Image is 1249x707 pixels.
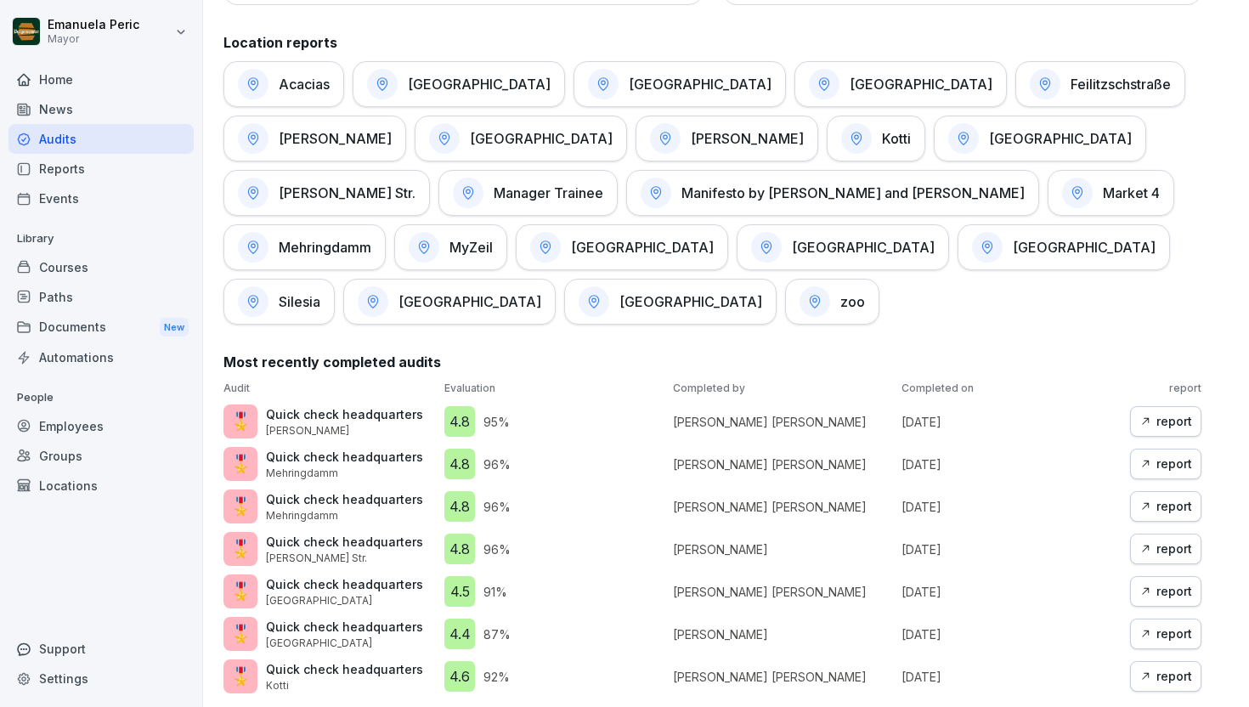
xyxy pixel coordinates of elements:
[8,342,194,372] a: Automations
[8,312,194,343] a: DocumentsNew
[39,102,73,116] font: News
[353,61,565,107] a: [GEOGRAPHIC_DATA]
[39,419,104,433] font: Employees
[266,551,367,564] font: [PERSON_NAME] Str.
[516,224,728,270] a: [GEOGRAPHIC_DATA]
[564,279,777,325] a: [GEOGRAPHIC_DATA]
[483,500,499,514] font: 96
[850,76,992,93] font: [GEOGRAPHIC_DATA]
[901,542,941,557] font: [DATE]
[1156,541,1192,556] font: report
[39,260,88,274] font: Courses
[483,627,499,642] font: 87
[882,130,911,147] font: Kotti
[673,457,867,472] font: [PERSON_NAME] [PERSON_NAME]
[1169,382,1201,394] font: report
[498,670,510,684] font: %
[1130,576,1201,607] button: report
[934,116,1146,161] a: [GEOGRAPHIC_DATA]
[266,636,372,649] font: [GEOGRAPHIC_DATA]
[673,500,867,514] font: [PERSON_NAME] [PERSON_NAME]
[279,239,371,256] font: Mehringdamm
[266,407,423,421] font: Quick check headquarters
[989,130,1132,147] font: [GEOGRAPHIC_DATA]
[673,627,768,642] font: [PERSON_NAME]
[571,239,714,256] font: [GEOGRAPHIC_DATA]
[1130,491,1201,522] button: report
[691,130,804,147] font: [PERSON_NAME]
[230,496,251,517] font: 🎖️
[449,413,470,430] font: 4.8
[266,492,423,506] font: Quick check headquarters
[629,76,771,93] font: [GEOGRAPHIC_DATA]
[266,577,423,591] font: Quick check headquarters
[958,224,1170,270] a: [GEOGRAPHIC_DATA]
[1130,534,1201,564] a: report
[266,467,338,479] font: Mehringdamm
[266,509,338,522] font: Mehringdamm
[450,583,470,600] font: 4.5
[901,382,974,394] font: Completed on
[8,664,194,693] a: Settings
[223,224,386,270] a: Mehringdamm
[737,224,949,270] a: [GEOGRAPHIC_DATA]
[223,353,441,370] font: Most recently completed audits
[499,457,511,472] font: %
[1130,661,1201,692] button: report
[901,627,941,642] font: [DATE]
[673,585,867,599] font: [PERSON_NAME] [PERSON_NAME]
[39,132,76,146] font: Audits
[17,231,54,245] font: Library
[279,184,415,201] font: [PERSON_NAME] Str.
[266,450,423,464] font: Quick check headquarters
[470,130,613,147] font: [GEOGRAPHIC_DATA]
[223,279,335,325] a: Silesia
[39,478,98,493] font: Locations
[279,293,320,310] font: Silesia
[39,642,86,656] font: Support
[266,594,372,607] font: [GEOGRAPHIC_DATA]
[266,662,423,676] font: Quick check headquarters
[39,72,73,87] font: Home
[8,154,194,184] a: Reports
[39,290,73,304] font: Paths
[499,542,511,557] font: %
[39,320,106,334] font: Documents
[8,124,194,154] a: Audits
[223,116,406,161] a: [PERSON_NAME]
[17,390,54,404] font: People
[498,415,510,429] font: %
[449,540,470,557] font: 4.8
[223,34,337,51] font: Location reports
[483,670,498,684] font: 92
[394,224,507,270] a: MyZeil
[110,17,139,31] font: Peric
[266,679,289,692] font: Kotti
[48,32,79,45] font: Mayor
[39,161,85,176] font: Reports
[449,239,493,256] font: MyZeil
[230,666,251,687] font: 🎖️
[8,184,194,213] a: Events
[449,668,470,685] font: 4.6
[8,252,194,282] a: Courses
[483,457,499,472] font: 96
[279,76,330,93] font: Acacias
[164,321,184,333] font: New
[39,350,114,365] font: Automations
[8,282,194,312] a: Paths
[619,293,762,310] font: [GEOGRAPHIC_DATA]
[1156,499,1192,513] font: report
[8,441,194,471] a: Groups
[901,670,941,684] font: [DATE]
[343,279,556,325] a: [GEOGRAPHIC_DATA]
[230,411,251,432] font: 🎖️
[827,116,925,161] a: Kotti
[792,239,935,256] font: [GEOGRAPHIC_DATA]
[449,625,471,642] font: 4.4
[1130,406,1201,437] button: report
[636,116,818,161] a: [PERSON_NAME]
[673,382,745,394] font: Completed by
